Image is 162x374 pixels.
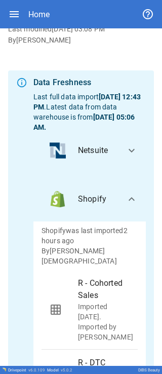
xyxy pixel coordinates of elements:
[47,368,72,372] div: Model
[78,277,130,302] span: R - Cohorted Sales
[138,368,160,372] div: DIBS Beauty
[8,35,154,46] h6: By [PERSON_NAME]
[126,144,138,157] span: expand_more
[78,144,117,157] span: Netsuite
[42,226,138,246] p: Shopify was last imported 2 hours ago
[33,177,146,221] button: data_logoShopify
[8,368,45,372] div: Drivepoint
[126,193,138,205] span: expand_more
[28,10,50,19] div: Home
[61,368,72,372] span: v 5.0.2
[78,193,117,205] span: Shopify
[33,113,135,131] b: [DATE] 05:06 AM .
[33,77,146,89] div: Data Freshness
[8,24,154,35] h6: Last modified [DATE] 03:08 PM
[33,92,146,132] p: Last full data import . Latest data from data warehouse is from
[50,304,62,316] span: grid_on
[2,367,6,371] img: Drivepoint
[42,246,138,266] p: By [PERSON_NAME][DEMOGRAPHIC_DATA]
[50,191,66,207] img: data_logo
[50,142,66,159] img: data_logo
[78,302,130,342] p: Imported [DATE]. Imported by [PERSON_NAME]
[33,132,146,169] button: data_logoNetsuite
[28,368,45,372] span: v 6.0.109
[33,93,141,111] b: [DATE] 12:43 PM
